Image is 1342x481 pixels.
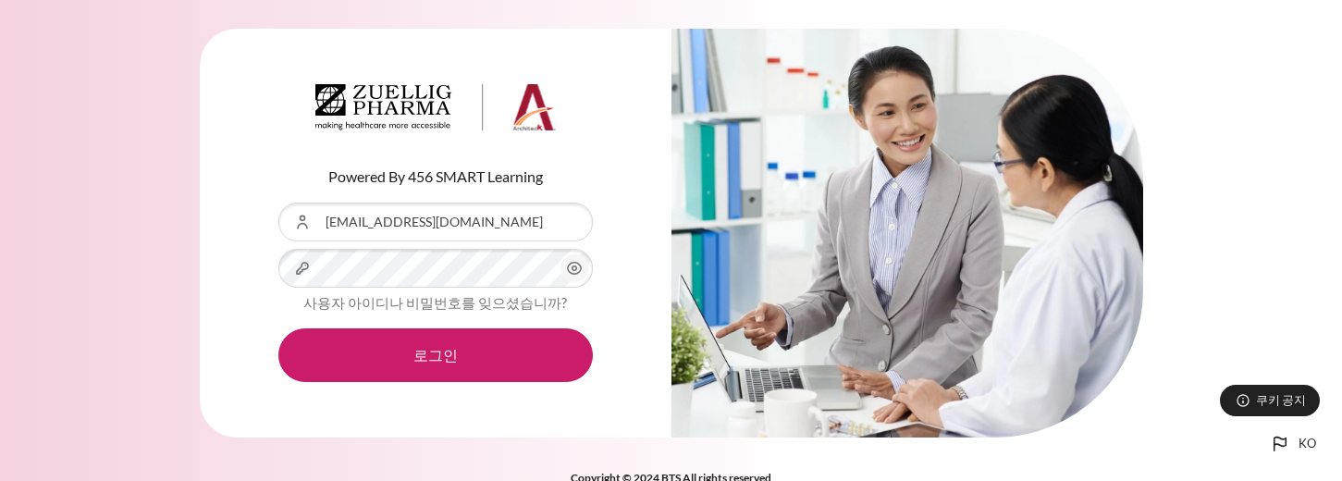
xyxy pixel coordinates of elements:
a: Architeck [315,84,556,138]
span: 쿠키 공지 [1256,391,1306,409]
button: 쿠키 공지 [1220,385,1320,416]
button: 로그인 [278,328,593,382]
input: 사용자 아이디 [278,203,593,241]
img: Architeck [315,84,556,130]
button: Languages [1262,425,1324,462]
p: Powered By 456 SMART Learning [278,166,593,188]
span: ko [1299,435,1316,453]
a: 사용자 아이디나 비밀번호를 잊으셨습니까? [303,294,567,311]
